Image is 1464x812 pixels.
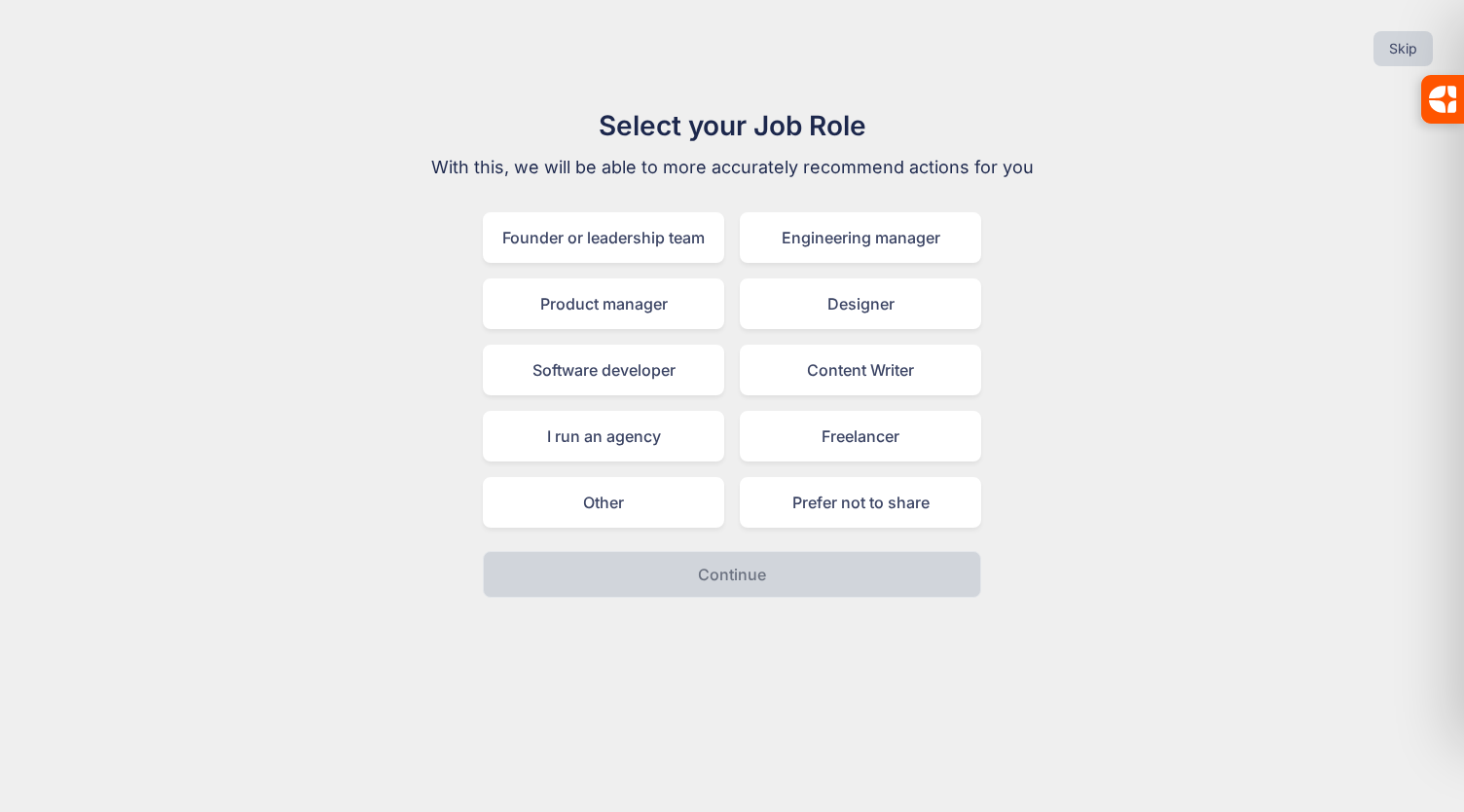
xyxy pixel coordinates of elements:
p: Continue [698,563,766,586]
div: Founder or leadership team [483,212,724,263]
div: Designer [740,278,981,329]
div: Other [483,477,724,528]
h1: Select your Job Role [405,105,1059,146]
div: Product manager [483,278,724,329]
button: Continue [483,551,981,598]
div: Content Writer [740,345,981,395]
p: With this, we will be able to more accurately recommend actions for you [405,154,1059,181]
div: Freelancer [740,411,981,461]
button: Skip [1373,31,1433,66]
div: I run an agency [483,411,724,461]
div: Engineering manager [740,212,981,263]
div: Software developer [483,345,724,395]
div: Prefer not to share [740,477,981,528]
